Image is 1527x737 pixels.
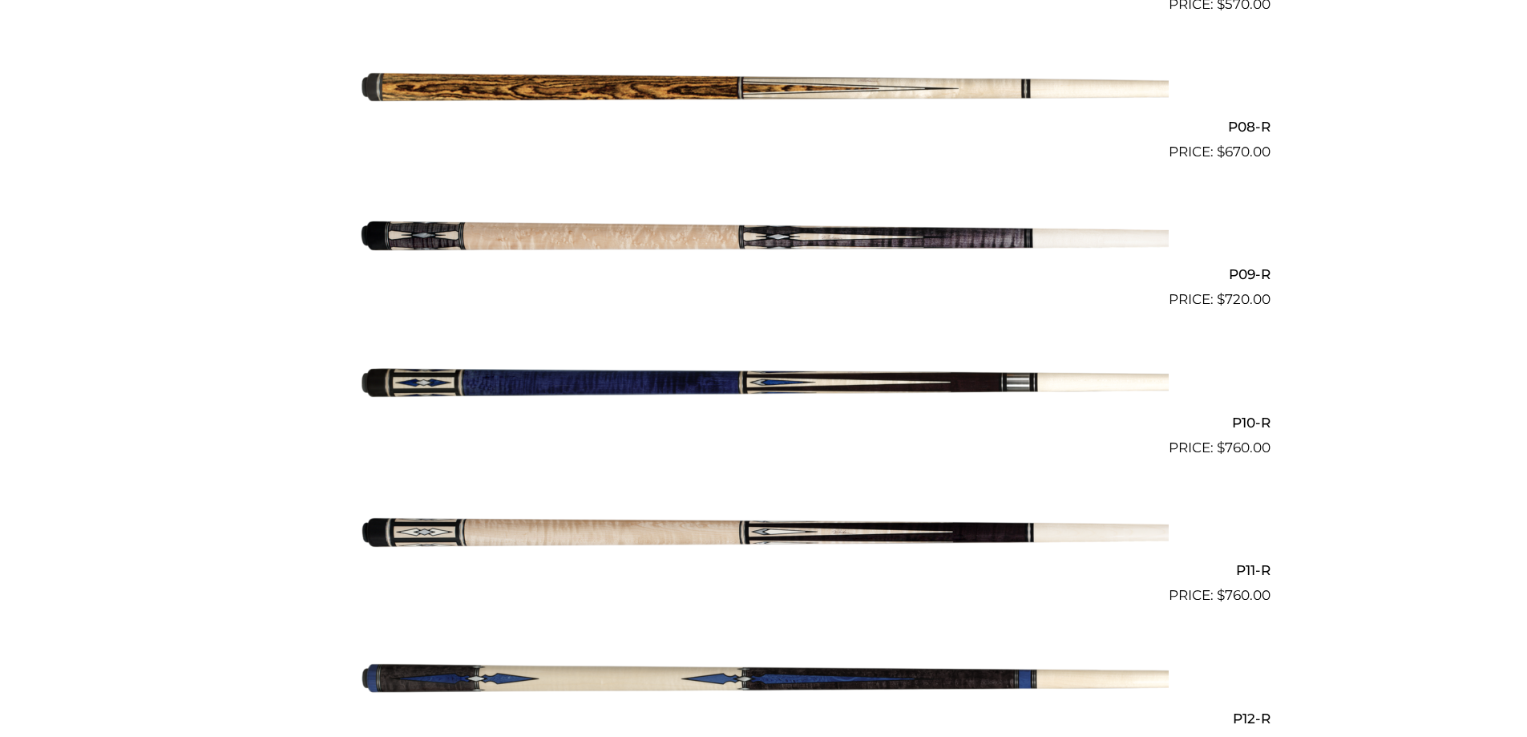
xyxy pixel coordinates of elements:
bdi: 760.00 [1217,587,1270,603]
a: P10-R $760.00 [257,317,1270,458]
a: P08-R $670.00 [257,22,1270,163]
span: $ [1217,291,1225,307]
h2: P09-R [257,260,1270,290]
img: P08-R [359,22,1169,156]
a: P11-R $760.00 [257,465,1270,606]
h2: P08-R [257,112,1270,142]
a: P09-R $720.00 [257,169,1270,310]
h2: P10-R [257,407,1270,437]
bdi: 670.00 [1217,144,1270,160]
span: $ [1217,144,1225,160]
img: P10-R [359,317,1169,452]
span: $ [1217,439,1225,456]
bdi: 720.00 [1217,291,1270,307]
h2: P11-R [257,556,1270,585]
span: $ [1217,587,1225,603]
bdi: 760.00 [1217,439,1270,456]
h2: P12-R [257,703,1270,733]
img: P11-R [359,465,1169,600]
img: P09-R [359,169,1169,304]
